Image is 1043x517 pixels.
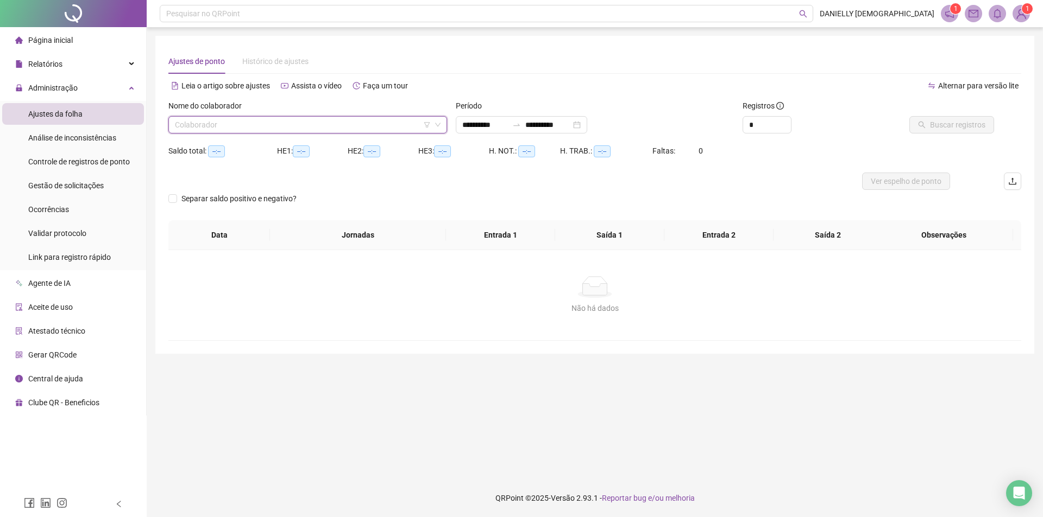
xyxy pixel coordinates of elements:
span: Administração [28,84,78,92]
sup: Atualize o seu contato no menu Meus Dados [1022,3,1033,14]
th: Saída 1 [555,220,664,250]
span: --:-- [293,145,310,157]
span: --:-- [518,145,535,157]
span: Clube QR - Beneficios [28,398,99,407]
th: Entrada 1 [446,220,555,250]
span: Leia o artigo sobre ajustes [181,81,270,90]
span: file-text [171,82,179,90]
span: upload [1008,177,1017,186]
span: Análise de inconsistências [28,133,116,142]
span: Observações [883,229,1004,241]
span: Gestão de solicitações [28,181,104,190]
span: Central de ajuda [28,374,83,383]
span: --:-- [594,145,611,157]
th: Data [168,220,270,250]
div: H. TRAB.: [560,145,652,157]
span: notification [945,9,954,18]
img: 89256 [1013,5,1029,22]
div: HE 2: [348,145,418,157]
span: Ajustes da folha [28,110,83,118]
span: filter [424,122,430,128]
th: Observações [875,220,1013,250]
span: home [15,36,23,44]
span: Separar saldo positivo e negativo? [177,193,301,205]
span: Relatórios [28,60,62,68]
span: down [435,122,441,128]
span: to [512,120,521,129]
span: Ajustes de ponto [168,57,225,66]
span: swap-right [512,120,521,129]
button: Ver espelho de ponto [862,173,950,190]
th: Jornadas [270,220,446,250]
span: Aceite de uso [28,303,73,311]
span: Histórico de ajustes [242,57,309,66]
span: 1 [954,5,958,12]
div: Não há dados [181,302,1008,314]
span: Ocorrências [28,205,69,214]
span: info-circle [776,102,784,110]
span: info-circle [15,375,23,382]
span: Gerar QRCode [28,350,77,359]
div: H. NOT.: [489,145,560,157]
footer: QRPoint © 2025 - 2.93.1 - [147,479,1043,517]
span: Reportar bug e/ou melhoria [602,494,695,502]
span: search [799,10,807,18]
button: Buscar registros [909,116,994,133]
div: HE 1: [277,145,348,157]
span: swap [928,82,935,90]
span: 1 [1026,5,1029,12]
span: lock [15,84,23,92]
span: facebook [24,497,35,508]
span: --:-- [434,145,451,157]
span: bell [992,9,1002,18]
div: Saldo total: [168,145,277,157]
div: HE 3: [418,145,489,157]
span: audit [15,303,23,311]
span: Faltas: [652,146,677,155]
span: linkedin [40,497,51,508]
span: left [115,500,123,508]
span: qrcode [15,351,23,359]
th: Entrada 2 [664,220,774,250]
span: Controle de registros de ponto [28,157,130,166]
span: Atestado técnico [28,327,85,335]
th: Saída 2 [774,220,883,250]
span: Registros [743,100,784,112]
span: 0 [699,146,703,155]
span: Link para registro rápido [28,253,111,261]
span: mail [969,9,978,18]
span: Agente de IA [28,279,71,288]
span: youtube [281,82,288,90]
span: Versão [551,494,575,502]
sup: 1 [950,3,961,14]
span: Assista o vídeo [291,81,342,90]
span: --:-- [208,145,225,157]
span: Alternar para versão lite [938,81,1019,90]
span: solution [15,327,23,335]
span: instagram [56,497,67,508]
div: Open Intercom Messenger [1006,480,1032,506]
span: gift [15,399,23,406]
span: file [15,60,23,68]
span: history [353,82,360,90]
label: Nome do colaborador [168,100,249,112]
label: Período [456,100,489,112]
span: Validar protocolo [28,229,86,238]
span: DANIELLY [DEMOGRAPHIC_DATA] [820,8,934,20]
span: --:-- [363,145,380,157]
span: Faça um tour [363,81,408,90]
span: Página inicial [28,36,73,44]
